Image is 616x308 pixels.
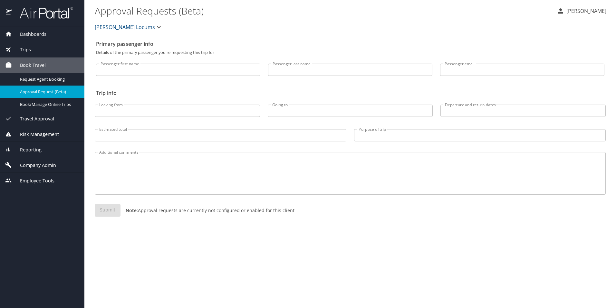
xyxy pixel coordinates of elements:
span: Reporting [12,146,42,153]
p: [PERSON_NAME] [564,7,606,15]
span: [PERSON_NAME] Locums [95,23,155,32]
img: airportal-logo.png [13,6,73,19]
h2: Primary passenger info [96,39,604,49]
span: Approval Request (Beta) [20,89,77,95]
span: Book Travel [12,62,46,69]
span: Employee Tools [12,177,54,184]
h2: Trip info [96,88,604,98]
button: [PERSON_NAME] [554,5,609,17]
img: icon-airportal.png [6,6,13,19]
p: Details of the primary passenger you're requesting this trip for [96,50,604,55]
span: Dashboards [12,31,46,38]
p: Approval requests are currently not configured or enabled for this client [120,207,294,214]
span: Book/Manage Online Trips [20,101,77,108]
span: Travel Approval [12,115,54,122]
strong: Note: [126,207,138,213]
span: Trips [12,46,31,53]
h1: Approval Requests (Beta) [95,1,552,21]
span: Risk Management [12,131,59,138]
span: Request Agent Booking [20,76,77,82]
span: Company Admin [12,162,56,169]
button: [PERSON_NAME] Locums [92,21,165,34]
